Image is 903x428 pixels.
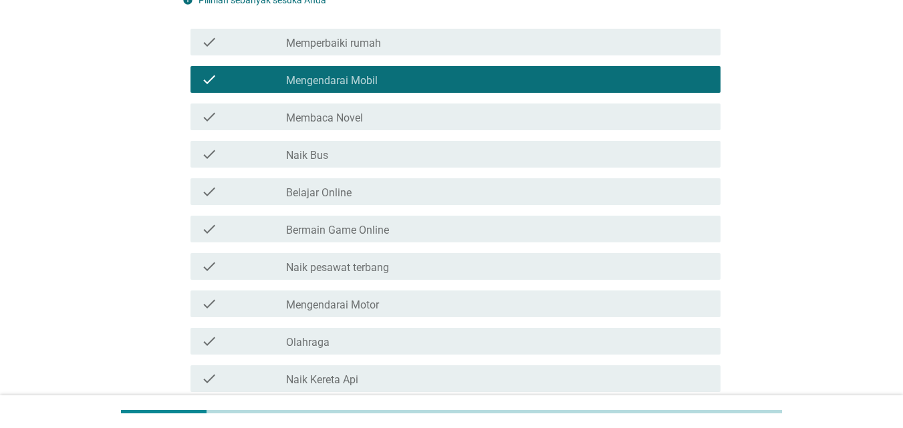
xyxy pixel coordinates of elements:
label: Mengendarai Motor [286,298,379,312]
i: check [201,371,217,387]
label: Naik Kereta Api [286,373,358,387]
label: Memperbaiki rumah [286,37,381,50]
label: Membaca Novel [286,112,363,125]
i: check [201,184,217,200]
label: Belajar Online [286,186,352,200]
i: check [201,109,217,125]
i: check [201,71,217,87]
label: Bermain Game Online [286,224,389,237]
label: Olahraga [286,336,330,349]
i: check [201,34,217,50]
i: check [201,296,217,312]
label: Mengendarai Mobil [286,74,378,87]
i: check [201,146,217,162]
i: check [201,221,217,237]
i: check [201,258,217,274]
label: Naik pesawat terbang [286,261,389,274]
label: Naik Bus [286,149,328,162]
i: check [201,333,217,349]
